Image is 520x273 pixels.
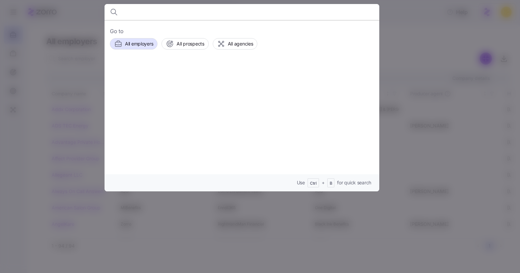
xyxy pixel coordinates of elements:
button: All prospects [161,38,208,50]
span: Use [297,179,305,186]
span: All employers [125,40,153,47]
span: All agencies [228,40,253,47]
button: All employers [110,38,157,50]
span: Go to [110,27,374,35]
button: All agencies [213,38,258,50]
span: Ctrl [310,181,317,186]
span: B [330,181,332,186]
span: for quick search [337,179,371,186]
span: + [322,179,325,186]
span: All prospects [177,40,204,47]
